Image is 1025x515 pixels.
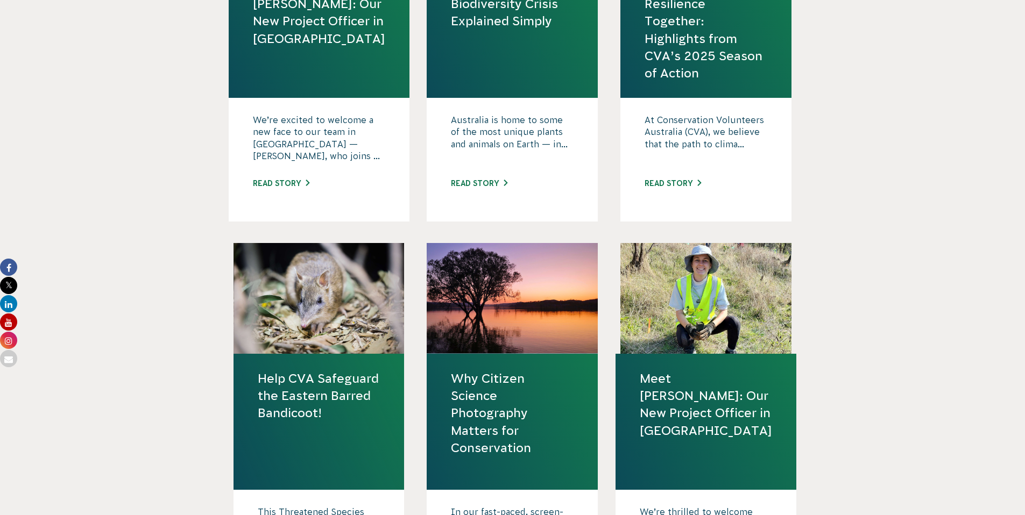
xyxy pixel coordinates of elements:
a: Read story [451,179,507,188]
a: Why Citizen Science Photography Matters for Conservation [451,370,574,456]
p: We’re excited to welcome a new face to our team in [GEOGRAPHIC_DATA] — [PERSON_NAME], who joins ... [253,114,385,168]
a: Help CVA Safeguard the Eastern Barred Bandicoot! [258,370,380,422]
p: At Conservation Volunteers Australia (CVA), we believe that the path to clima... [645,114,767,168]
a: Read story [253,179,309,188]
a: Meet [PERSON_NAME]: Our New Project Officer in [GEOGRAPHIC_DATA] [640,370,772,439]
p: Australia is home to some of the most unique plants and animals on Earth — in... [451,114,574,168]
a: Read story [645,179,701,188]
